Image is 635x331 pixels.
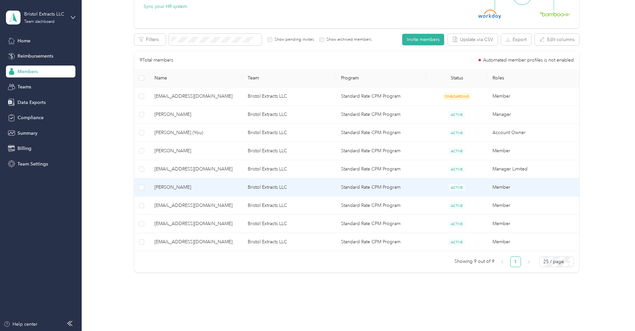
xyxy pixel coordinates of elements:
span: [PERSON_NAME] (You) [154,129,237,136]
span: [EMAIL_ADDRESS][DOMAIN_NAME] [154,220,237,227]
span: Name [154,75,237,81]
span: Data Exports [18,99,46,106]
span: Billing [18,145,31,152]
li: 1 [510,257,521,267]
td: Bristol Extracts LLC [242,160,336,178]
td: Member [487,215,580,233]
div: Bristol Extracts LLC [24,11,65,18]
td: Bristol Extracts LLC [242,124,336,142]
span: [EMAIL_ADDRESS][DOMAIN_NAME] [154,202,237,209]
td: admin@bristolextracts.com [149,160,242,178]
td: Manager Limited [487,160,580,178]
li: Next Page [524,257,534,267]
td: Bristol Extracts LLC [242,142,336,160]
td: Member [487,233,580,251]
td: Standard Rate CPM Program [336,106,427,124]
td: Bristol Extracts LLC [242,197,336,215]
span: Automated member profiles is not enabled [483,58,574,63]
span: ONBOARDING [443,93,471,100]
span: ACTIVE [448,148,465,155]
img: BambooHR [539,12,570,16]
button: Help center [4,321,37,328]
th: Team [242,69,336,87]
td: Account Owner [487,124,580,142]
span: [EMAIL_ADDRESS][DOMAIN_NAME] [154,238,237,246]
td: Standard Rate CPM Program [336,142,427,160]
button: right [524,257,534,267]
td: Standard Rate CPM Program [336,215,427,233]
span: ACTIVE [448,184,465,191]
td: Member [487,197,580,215]
span: ACTIVE [448,202,465,209]
button: Edit columns [535,34,579,45]
td: Standard Rate CPM Program [336,124,427,142]
th: Roles [487,69,580,87]
td: Manager [487,106,580,124]
span: right [527,260,531,264]
span: [EMAIL_ADDRESS][DOMAIN_NAME] [154,165,237,173]
td: Bristol Extracts LLC [242,215,336,233]
span: Showing 9 out of 9 [454,257,494,266]
span: [PERSON_NAME] [154,184,237,191]
span: ACTIVE [448,239,465,246]
td: Standard Rate CPM Program [336,160,427,178]
span: Team Settings [18,161,48,167]
button: Filters [134,34,166,45]
td: Steve Huber [149,178,242,197]
button: Sync your HR system [144,3,187,10]
td: Peter D Minotti (You) [149,124,242,142]
span: Summary [18,130,37,137]
td: Standard Rate CPM Program [336,178,427,197]
div: Page Size [539,257,574,267]
span: Compliance [18,114,44,121]
span: [PERSON_NAME] [154,147,237,155]
td: Member [487,87,580,106]
span: Teams [18,83,31,90]
td: ONBOARDING [426,87,487,106]
span: left [500,260,504,264]
td: apellett@bristolextracts.com [149,215,242,233]
td: Lindsay D'Ottavio [149,142,242,160]
td: Member [487,178,580,197]
td: Bristol Extracts LLC [242,87,336,106]
td: Standard Rate CPM Program [336,87,427,106]
span: ACTIVE [448,129,465,136]
td: Bristol Extracts LLC [242,106,336,124]
li: Previous Page [497,257,508,267]
td: snobbydankins22@gmail.com [149,233,242,251]
img: Workday [478,10,501,19]
td: Standard Rate CPM Program [336,197,427,215]
span: Members [18,68,38,75]
td: Standard Rate CPM Program [336,233,427,251]
label: Show pending invites [272,37,314,43]
span: Home [18,37,30,44]
span: ACTIVE [448,166,465,173]
span: [EMAIL_ADDRESS][DOMAIN_NAME] [154,93,237,100]
div: Team dashboard [24,20,55,24]
td: pjt12392@gmail.com [149,197,242,215]
td: Bristol Extracts LLC [242,178,336,197]
td: Jason Parshall [149,106,242,124]
label: Show archived members [324,37,371,43]
a: 1 [511,257,521,267]
th: Status [427,69,487,87]
span: ACTIVE [448,220,465,227]
iframe: Everlance-gr Chat Button Frame [598,294,635,331]
span: [PERSON_NAME] [154,111,237,118]
button: Export [501,34,531,45]
span: ACTIVE [448,111,465,118]
button: Invite members [402,34,444,45]
td: Member [487,142,580,160]
th: Name [149,69,242,87]
td: Bristol Extracts LLC [242,233,336,251]
p: 9 Total members [140,57,173,64]
span: 25 / page [543,257,570,267]
button: Update via CSV [448,34,498,45]
span: Reimbursements [18,53,53,60]
td: eblazak@bristolextracts.com [149,87,242,106]
button: left [497,257,508,267]
th: Program [336,69,427,87]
